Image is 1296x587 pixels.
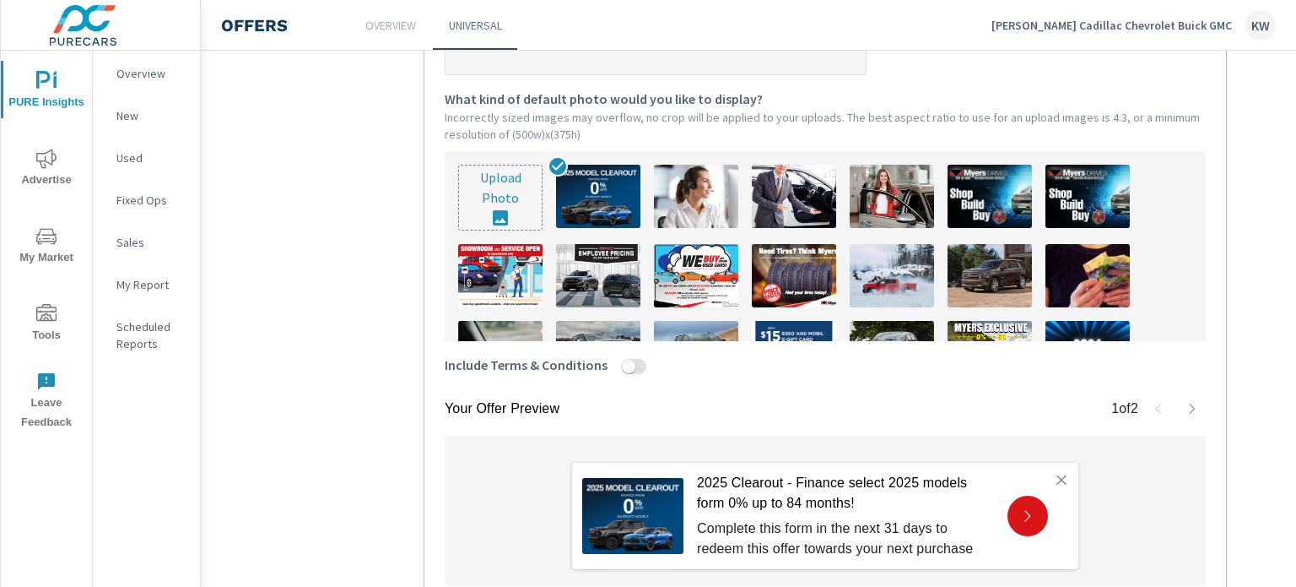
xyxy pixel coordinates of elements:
img: description [556,321,640,384]
img: description [752,321,836,384]
div: nav menu [1,51,92,439]
p: Incorrectly sized images may overflow, no crop will be applied to your uploads. The best aspect r... [445,109,1206,143]
p: 2025 Clearout - Finance select 2025 models form 0% up to 84 months! [697,473,994,514]
div: Fixed Ops [93,188,200,213]
img: description [458,244,543,307]
img: Oct 2025 [582,478,683,554]
div: My Report [93,272,200,297]
p: Universal [449,17,502,34]
img: description [850,321,934,384]
img: description [1045,244,1130,307]
img: description [654,321,738,384]
div: KW [1245,10,1276,41]
div: Used [93,145,200,171]
p: My Report [116,276,186,293]
button: Include Terms & Conditions [622,359,635,374]
p: [PERSON_NAME] Cadillac Chevrolet Buick GMC [991,18,1232,33]
span: Include Terms & Conditions [445,355,607,375]
img: description [850,244,934,307]
img: description [654,244,738,307]
p: 1 of 2 [1111,399,1138,419]
img: description [752,165,836,228]
img: description [556,244,640,307]
img: description [850,165,934,228]
img: description [1045,321,1130,384]
span: What kind of default photo would you like to display? [445,89,763,109]
img: description [948,321,1032,384]
p: Complete this form in the next 31 days to redeem this offer towards your next purchase [697,518,994,558]
p: Overview [116,65,186,82]
span: Tools [6,304,87,345]
p: Scheduled Reports [116,318,186,352]
span: PURE Insights [6,71,87,112]
p: Overview [365,17,416,34]
div: Scheduled Reports [93,314,200,356]
img: description [556,165,640,228]
img: description [1045,165,1130,228]
span: Leave Feedback [6,372,87,432]
img: description [948,244,1032,307]
p: Your Offer Preview [445,399,559,419]
img: description [458,321,543,384]
p: Used [116,149,186,166]
div: New [93,103,200,128]
h4: Offers [221,15,288,35]
div: Sales [93,230,200,255]
p: Fixed Ops [116,192,186,209]
img: description [752,244,836,307]
span: Advertise [6,149,87,190]
span: My Market [6,226,87,268]
p: New [116,107,186,124]
img: description [948,165,1032,228]
div: Overview [93,61,200,86]
img: description [654,165,738,228]
p: Sales [116,234,186,251]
